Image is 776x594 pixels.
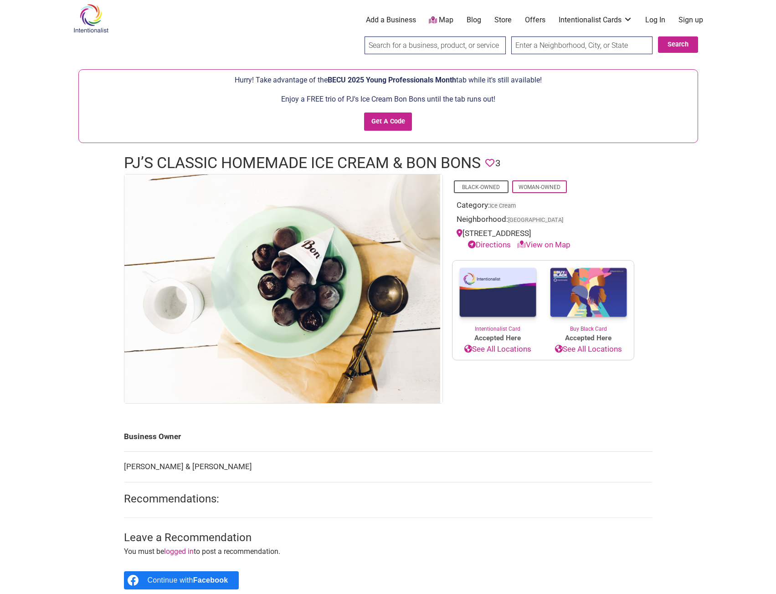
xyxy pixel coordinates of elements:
a: Black-Owned [462,184,500,190]
button: Search [658,36,698,53]
img: Intentionalist [69,4,113,33]
a: Log In [645,15,665,25]
a: Intentionalist Card [452,261,543,333]
img: Intentionalist Card [452,261,543,325]
a: Sign up [678,15,703,25]
a: logged in [164,547,194,556]
h3: Leave a Recommendation [124,530,653,546]
a: Store [494,15,512,25]
div: Neighborhood: [457,214,630,228]
div: Category: [457,200,630,214]
span: BECU 2025 Young Professionals Month [328,76,456,84]
td: [PERSON_NAME] & [PERSON_NAME] [124,452,653,482]
a: Continue with <b>Facebook</b> [124,571,239,589]
p: Enjoy a FREE trio of PJ's Ice Cream Bon Bons until the tab runs out! [83,93,693,105]
a: Directions [468,240,511,249]
img: Buy Black Card [543,261,634,325]
a: Woman-Owned [519,184,560,190]
p: You must be to post a recommendation. [124,546,653,558]
a: Map [429,15,453,26]
a: See All Locations [452,343,543,355]
td: Business Owner [124,422,653,452]
p: Hurry! Take advantage of the tab while it's still available! [83,74,693,86]
a: Offers [525,15,545,25]
span: 3 [495,156,500,170]
span: [GEOGRAPHIC_DATA] [508,217,563,223]
a: Blog [467,15,481,25]
a: View on Map [517,240,570,249]
h2: Recommendations: [124,492,653,507]
a: Buy Black Card [543,261,634,333]
div: [STREET_ADDRESS] [457,228,630,251]
div: Continue with [148,571,228,589]
a: Intentionalist Cards [559,15,632,25]
h1: PJ’s Classic Homemade Ice Cream & Bon Bons [124,152,481,174]
a: Add a Business [366,15,416,25]
a: Ice Cream [490,202,516,209]
span: Accepted Here [543,333,634,343]
span: Accepted Here [452,333,543,343]
input: Get A Code [364,113,412,131]
img: PJ's Classic Ice Cream & Bon Bons [124,174,440,403]
input: Enter a Neighborhood, City, or State [511,36,653,54]
input: Search for a business, product, or service [365,36,506,54]
a: See All Locations [543,343,634,355]
b: Facebook [193,576,228,584]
